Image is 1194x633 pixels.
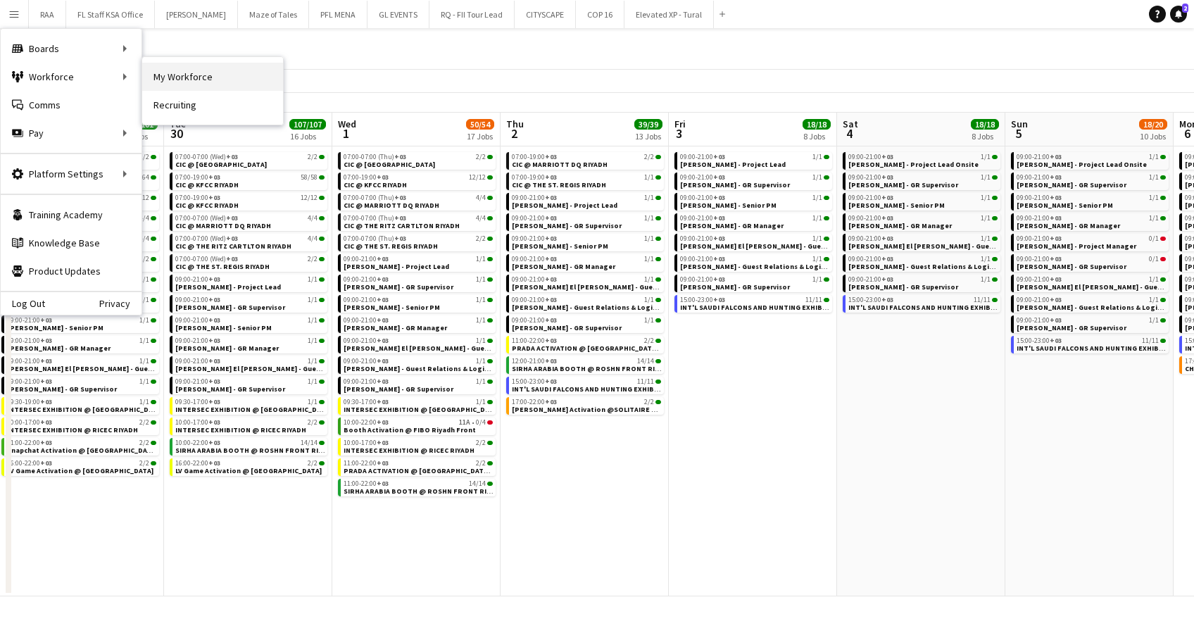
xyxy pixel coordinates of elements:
span: +03 [1050,193,1062,202]
span: 07:00-07:00 (Wed) [175,235,238,242]
div: 09:00-21:00+031/1[PERSON_NAME] - GR Manager [506,254,664,275]
a: My Workforce [142,63,283,91]
span: 09:00-21:00 [848,235,893,242]
a: Comms [1,91,142,119]
div: 09:00-21:00+031/1[PERSON_NAME] - Senior PM [1011,193,1169,213]
span: +03 [1050,234,1062,243]
span: 09:00-21:00 [680,215,725,222]
span: 1/1 [644,174,654,181]
span: 4/4 [476,215,486,222]
div: 09:00-21:00+031/1[PERSON_NAME] - Project Lead [506,193,664,213]
span: 07:00-19:00 [175,194,220,201]
div: 09:00-21:00+031/1[PERSON_NAME] El [PERSON_NAME] - Guest Relations Manager [1011,275,1169,295]
span: 1/1 [308,296,318,303]
a: 09:00-21:00+031/1[PERSON_NAME] - GR Manager [680,213,829,230]
span: 1/1 [644,256,654,263]
span: +03 [713,152,725,161]
span: +03 [713,295,725,304]
span: +03 [377,173,389,182]
span: 1/1 [812,256,822,263]
a: 07:00-19:00+031/1CIC @ THE ST. REGIS RIYADH [512,173,661,189]
span: CIC @ KFCC RIYADH [175,180,239,189]
span: 07:00-07:00 (Thu) [344,235,406,242]
span: 2/2 [644,153,654,161]
a: 09:00-21:00+031/1[PERSON_NAME] - Project Lead [512,193,661,209]
span: 09:00-21:00 [848,215,893,222]
a: 09:00-21:00+031/1[PERSON_NAME] El [PERSON_NAME] - Guest Relations Manager [680,234,829,250]
span: 1/1 [476,256,486,263]
span: Diana Fazlitdinova - Senior PM [848,201,945,210]
span: 07:00-19:00 [512,153,557,161]
a: 07:00-19:00+0312/12CIC @ KFCC RIYADH [344,173,493,189]
span: +03 [713,193,725,202]
span: CIC @ KFCC RIYADH [344,180,407,189]
span: 09:00-21:00 [512,235,557,242]
div: 07:00-19:00+032/2CIC @ MARRIOTT DQ RIYADH [506,152,664,173]
a: 09:00-21:00+031/1[PERSON_NAME] - Guest Relations & Logistics Manager [848,254,998,270]
span: CIC @ FOUR SEASONS HOTEL RIYADH [344,160,435,169]
a: 2 [1170,6,1187,23]
a: 07:00-07:00 (Wed)+032/2CIC @ [GEOGRAPHIC_DATA] [175,152,325,168]
span: +03 [713,173,725,182]
span: +03 [208,193,220,202]
span: Serina El Kaissi - Guest Relations Manager [680,242,895,251]
span: +03 [1050,275,1062,284]
span: Serina El Kaissi - Guest Relations Manager [512,282,727,292]
a: 09:00-21:00+031/1[PERSON_NAME] - GR Supervisor [344,275,493,291]
span: +03 [881,193,893,202]
span: Basim Aqil - GR Supervisor [512,221,622,230]
span: Basim Aqil - GR Supervisor [848,180,958,189]
span: 1/1 [1149,194,1159,201]
div: 07:00-19:00+0312/12CIC @ KFCC RIYADH [170,193,327,213]
span: 1/1 [981,174,991,181]
a: 09:00-21:00+031/1[PERSON_NAME] - Senior PM [512,234,661,250]
span: 2/2 [139,256,149,263]
span: +03 [208,295,220,304]
span: 09:00-21:00 [680,194,725,201]
span: 4/4 [308,215,318,222]
a: 09:00-21:00+031/1[PERSON_NAME] - GR Manager [848,213,998,230]
a: 07:00-19:00+032/2CIC @ MARRIOTT DQ RIYADH [512,152,661,168]
div: 09:00-21:00+031/1[PERSON_NAME] - GR Supervisor [506,213,664,234]
span: 1/1 [812,194,822,201]
span: 09:00-21:00 [512,256,557,263]
div: 09:00-21:00+031/1[PERSON_NAME] - GR Manager [674,213,832,234]
span: 2 [1182,4,1188,13]
div: 09:00-21:00+031/1[PERSON_NAME] - Project Lead [338,254,496,275]
span: +03 [1050,213,1062,223]
span: CIC @ MARRIOTT DQ RIYADH [512,160,608,169]
span: Aysel Ahmadova - Project Lead [512,201,617,210]
a: 09:00-21:00+031/1[PERSON_NAME] - GR Manager [1017,213,1166,230]
div: 09:00-21:00+031/1[PERSON_NAME] - Guest Relations & Logistics Manager [506,295,664,315]
span: 1/1 [644,194,654,201]
button: RQ - FII Tour Lead [429,1,515,28]
span: 1/1 [1149,215,1159,222]
span: 1/1 [139,296,149,303]
span: +03 [713,213,725,223]
span: +03 [881,275,893,284]
a: 09:00-21:00+031/1[PERSON_NAME] - GR Supervisor [1017,173,1166,189]
button: CITYSCAPE [515,1,576,28]
span: 09:00-21:00 [848,276,893,283]
span: CIC @ THE ST. REGIS RIYADH [512,180,606,189]
span: +03 [226,152,238,161]
button: PFL MENA [309,1,367,28]
div: 09:00-21:00+031/1[PERSON_NAME] El [PERSON_NAME] - Guest Relations Manager [674,234,832,254]
span: +03 [545,152,557,161]
a: 07:00-07:00 (Thu)+034/4CIC @ THE RITZ CARTLTON RIYADH [344,213,493,230]
span: 09:00-21:00 [1017,215,1062,222]
span: Giuseppe Fontani - GR Manager [1017,221,1120,230]
a: Product Updates [1,257,142,285]
span: 09:00-21:00 [512,276,557,283]
span: Aysel Ahmadova - Project Lead [344,262,449,271]
span: Paola Guyot - GR Supervisor [1017,262,1126,271]
span: 2/2 [476,153,486,161]
a: 09:00-21:00+031/1[PERSON_NAME] - Guest Relations & Logistics Manager [680,254,829,270]
button: [PERSON_NAME] [155,1,238,28]
span: 1/1 [812,276,822,283]
a: 09:00-21:00+031/1[PERSON_NAME] - Project Lead [680,152,829,168]
a: 07:00-07:00 (Wed)+034/4CIC @ THE RITZ CARTLTON RIYADH [175,234,325,250]
div: 09:00-21:00+031/1[PERSON_NAME] - GR Supervisor [674,173,832,193]
a: 09:00-21:00+031/1[PERSON_NAME] - Senior PM [848,193,998,209]
a: 09:00-21:00+031/1[PERSON_NAME] - GR Supervisor [680,275,829,291]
